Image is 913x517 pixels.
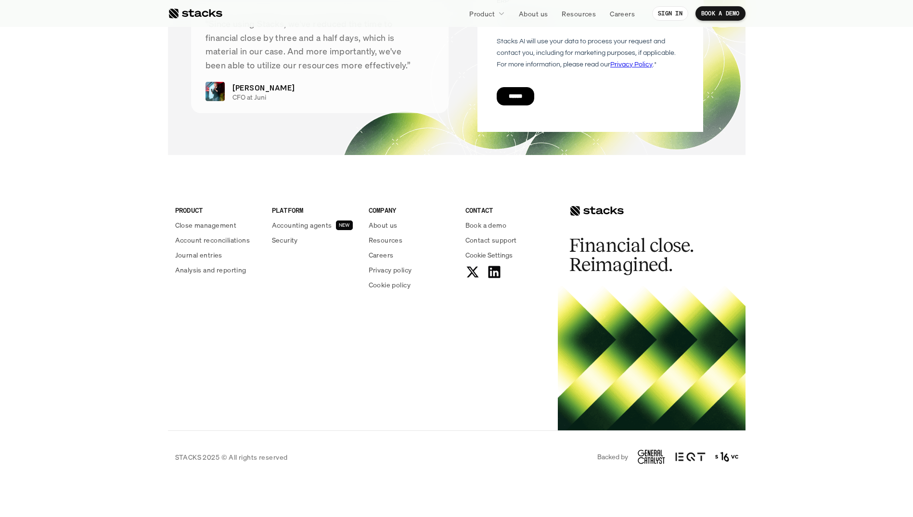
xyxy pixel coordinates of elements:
[369,280,454,290] a: Cookie policy
[369,220,454,230] a: About us
[175,235,260,245] a: Account reconciliations
[369,220,398,230] p: About us
[701,10,740,17] p: BOOK A DEMO
[175,265,246,275] p: Analysis and reporting
[272,235,357,245] a: Security
[465,250,513,260] button: Cookie Trigger
[272,220,357,230] a: Accounting agentsNEW
[465,220,507,230] p: Book a demo
[272,220,332,230] p: Accounting agents
[232,82,295,93] p: [PERSON_NAME]
[369,265,412,275] p: Privacy policy
[175,265,260,275] a: Analysis and reporting
[175,220,260,230] a: Close management
[369,250,394,260] p: Careers
[206,17,435,72] p: “Since using Stacks, we've reduced the time to financial close by three and a half days, which is...
[597,453,628,461] p: Backed by
[175,220,237,230] p: Close management
[175,250,260,260] a: Journal entries
[465,235,517,245] p: Contact support
[556,5,602,22] a: Resources
[569,236,714,274] h2: Financial close. Reimagined.
[369,235,454,245] a: Resources
[175,235,250,245] p: Account reconciliations
[369,250,454,260] a: Careers
[272,235,298,245] p: Security
[604,5,641,22] a: Careers
[175,205,260,215] p: PRODUCT
[513,5,553,22] a: About us
[369,235,403,245] p: Resources
[562,9,596,19] p: Resources
[369,205,454,215] p: COMPANY
[369,265,454,275] a: Privacy policy
[469,9,495,19] p: Product
[465,235,551,245] a: Contact support
[465,220,551,230] a: Book a demo
[339,222,350,228] h2: NEW
[232,93,426,102] p: CFO at Juni
[658,10,682,17] p: SIGN IN
[114,223,156,230] a: Privacy Policy
[695,6,746,21] a: BOOK A DEMO
[369,280,411,290] p: Cookie policy
[465,205,551,215] p: CONTACT
[465,250,513,260] span: Cookie Settings
[272,205,357,215] p: PLATFORM
[175,452,288,462] p: STACKS 2025 © All rights reserved
[175,250,222,260] p: Journal entries
[610,9,635,19] p: Careers
[652,6,688,21] a: SIGN IN
[519,9,548,19] p: About us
